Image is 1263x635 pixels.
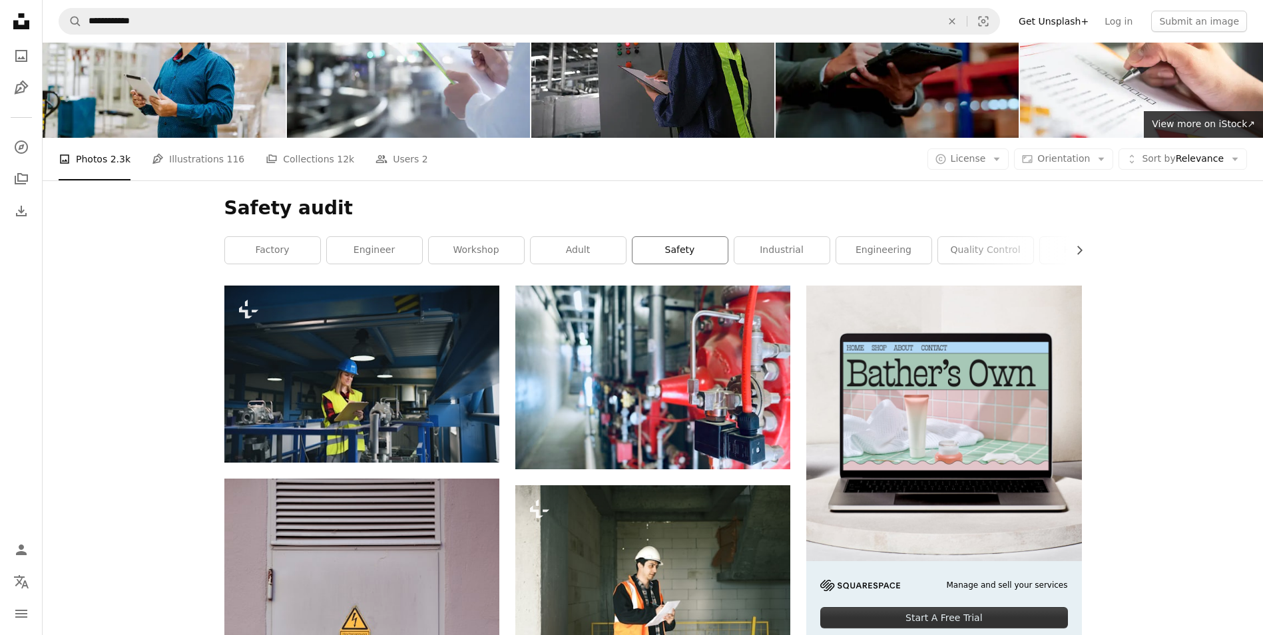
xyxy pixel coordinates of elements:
[376,138,428,180] a: Users 2
[967,9,999,34] button: Visual search
[1152,118,1255,129] span: View more on iStock ↗
[1119,148,1247,170] button: Sort byRelevance
[734,237,830,264] a: industrial
[8,166,35,192] a: Collections
[1142,153,1175,164] span: Sort by
[820,607,1067,628] div: Start A Free Trial
[8,75,35,101] a: Illustrations
[1011,11,1097,32] a: Get Unsplash+
[225,237,320,264] a: factory
[632,237,728,264] a: safety
[327,237,422,264] a: engineer
[1040,237,1135,264] a: headwear
[8,198,35,224] a: Download History
[951,153,986,164] span: License
[8,568,35,595] button: Language
[1097,11,1140,32] a: Log in
[8,536,35,563] a: Log in / Sign up
[938,237,1033,264] a: quality control
[8,43,35,69] a: Photos
[937,9,967,34] button: Clear
[820,580,900,591] img: file-1705255347840-230a6ab5bca9image
[8,134,35,160] a: Explore
[59,9,82,34] button: Search Unsplash
[1067,237,1082,264] button: scroll list to the right
[152,138,244,180] a: Illustrations 116
[927,148,1009,170] button: License
[1151,11,1247,32] button: Submit an image
[1037,153,1090,164] span: Orientation
[429,237,524,264] a: workshop
[224,196,1082,220] h1: Safety audit
[224,367,499,379] a: A portrait of female engineer working in industrial factory
[337,152,354,166] span: 12k
[227,152,245,166] span: 116
[59,8,1000,35] form: Find visuals sitewide
[8,8,35,37] a: Home — Unsplash
[224,286,499,462] img: A portrait of female engineer working in industrial factory
[806,286,1081,560] img: file-1707883121023-8e3502977149image
[515,286,790,469] img: a close up of pipes and valves in a building
[531,237,626,264] a: adult
[1014,148,1113,170] button: Orientation
[1144,111,1263,138] a: View more on iStock↗
[266,138,354,180] a: Collections 12k
[515,570,790,582] a: a man in a hard hat and safety vest holding a piece of paper
[836,237,931,264] a: engineering
[515,371,790,383] a: a close up of pipes and valves in a building
[422,152,428,166] span: 2
[1142,152,1224,166] span: Relevance
[8,600,35,627] button: Menu
[946,580,1067,591] span: Manage and sell your services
